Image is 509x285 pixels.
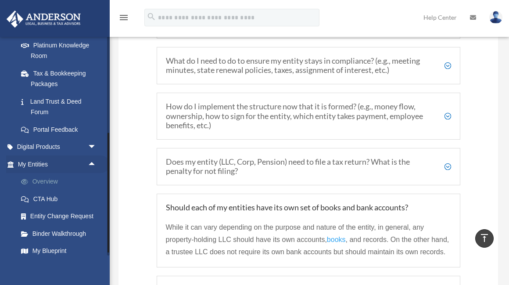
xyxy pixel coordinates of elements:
a: Digital Productsarrow_drop_down [6,138,110,156]
span: arrow_drop_down [88,138,105,156]
i: search [147,12,156,22]
a: Binder Walkthrough [12,225,110,242]
a: menu [118,15,129,23]
a: Overview [12,173,110,191]
a: CTA Hub [12,190,110,208]
a: My Blueprint [12,242,110,260]
span: arrow_drop_up [88,155,105,173]
span: While it can vary depending on the purpose and nature of the entity, in general, any property-hol... [166,224,424,243]
span: books [327,236,346,243]
img: User Pic [489,11,502,24]
a: My Entitiesarrow_drop_up [6,155,110,173]
a: Portal Feedback [12,121,110,138]
h5: What do I need to do to ensure my entity stays in compliance? (e.g., meeting minutes, state renew... [166,56,451,75]
i: vertical_align_top [479,233,490,243]
i: menu [118,12,129,23]
a: Platinum Knowledge Room [12,36,110,65]
h5: Should each of my entities have its own set of books and bank accounts? [166,203,451,213]
img: Anderson Advisors Platinum Portal [4,11,83,28]
a: Entity Change Request [12,208,110,225]
a: books [327,236,346,248]
h5: How do I implement the structure now that it is formed? (e.g., money flow, ownership, how to sign... [166,102,451,130]
a: Land Trust & Deed Forum [12,93,110,121]
a: vertical_align_top [475,229,494,248]
h5: Does my entity (LLC, Corp, Pension) need to file a tax return? What is the penalty for not filing? [166,157,451,176]
a: Tax & Bookkeeping Packages [12,65,110,93]
span: , and records. On the other hand, a trustee LLC does not require its own bank accounts but should... [166,236,449,256]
